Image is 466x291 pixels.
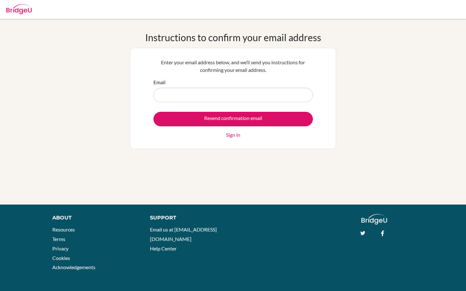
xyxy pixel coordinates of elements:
a: Sign in [226,131,240,139]
input: Resend confirmation email [153,112,313,126]
label: Email [153,79,165,86]
p: Enter your email address below, and we’ll send you instructions for confirming your email address. [153,59,313,74]
img: logo_white@2x-f4f0deed5e89b7ecb1c2cc34c3e3d731f90f0f143d5ea2071677605dd97b5244.png [361,214,387,225]
a: Acknowledgements [52,264,95,270]
a: Cookies [52,255,70,261]
a: Help Center [150,245,177,251]
a: Resources [52,226,75,232]
a: Email us at [EMAIL_ADDRESS][DOMAIN_NAME] [150,226,217,242]
div: About [52,214,136,222]
a: Terms [52,236,65,242]
div: Support [150,214,227,222]
h1: Instructions to confirm your email address [145,32,321,43]
img: Bridge-U [6,4,32,14]
a: Privacy [52,245,68,251]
